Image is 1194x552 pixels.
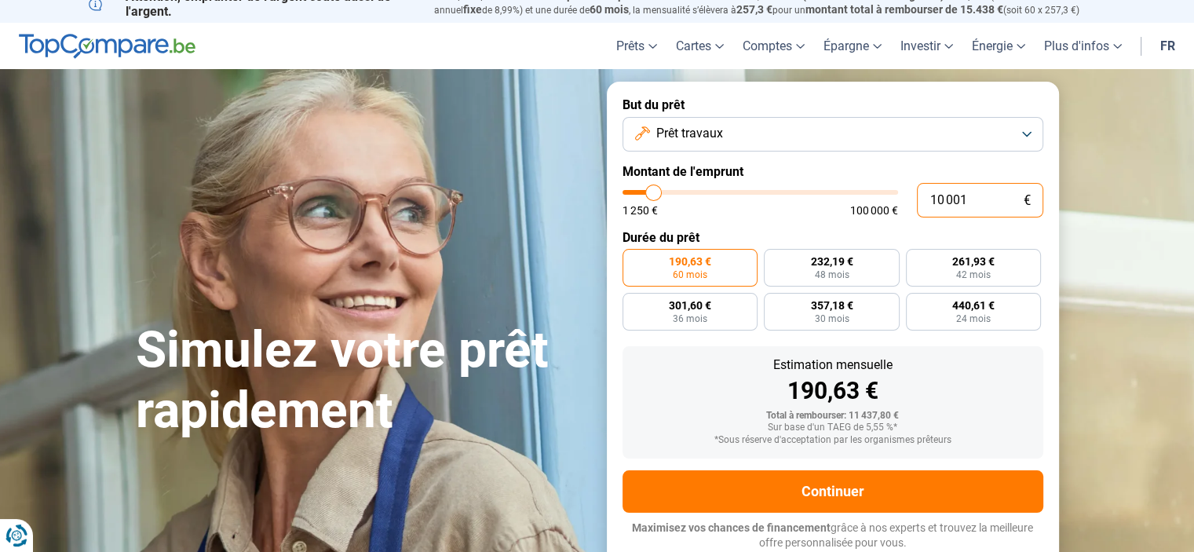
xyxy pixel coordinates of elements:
[635,411,1031,422] div: Total à rembourser: 11 437,80 €
[814,270,849,280] span: 48 mois
[607,23,666,69] a: Prêts
[632,521,831,534] span: Maximisez vos chances de financement
[810,300,853,311] span: 357,18 €
[1151,23,1185,69] a: fr
[623,205,658,216] span: 1 250 €
[623,97,1043,112] label: But du prêt
[19,34,195,59] img: TopCompare
[623,470,1043,513] button: Continuer
[656,125,723,142] span: Prêt travaux
[814,314,849,324] span: 30 mois
[952,300,995,311] span: 440,61 €
[669,300,711,311] span: 301,60 €
[956,314,991,324] span: 24 mois
[635,435,1031,446] div: *Sous réserve d'acceptation par les organismes prêteurs
[673,270,707,280] span: 60 mois
[623,230,1043,245] label: Durée du prêt
[810,256,853,267] span: 232,19 €
[623,117,1043,152] button: Prêt travaux
[736,3,772,16] span: 257,3 €
[635,422,1031,433] div: Sur base d'un TAEG de 5,55 %*
[590,3,629,16] span: 60 mois
[952,256,995,267] span: 261,93 €
[635,379,1031,403] div: 190,63 €
[635,359,1031,371] div: Estimation mensuelle
[733,23,814,69] a: Comptes
[956,270,991,280] span: 42 mois
[463,3,482,16] span: fixe
[850,205,898,216] span: 100 000 €
[891,23,962,69] a: Investir
[805,3,1003,16] span: montant total à rembourser de 15.438 €
[669,256,711,267] span: 190,63 €
[623,521,1043,551] p: grâce à nos experts et trouvez la meilleure offre personnalisée pour vous.
[1035,23,1131,69] a: Plus d'infos
[814,23,891,69] a: Épargne
[673,314,707,324] span: 36 mois
[666,23,733,69] a: Cartes
[962,23,1035,69] a: Énergie
[1024,194,1031,207] span: €
[623,164,1043,179] label: Montant de l'emprunt
[136,320,588,441] h1: Simulez votre prêt rapidement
